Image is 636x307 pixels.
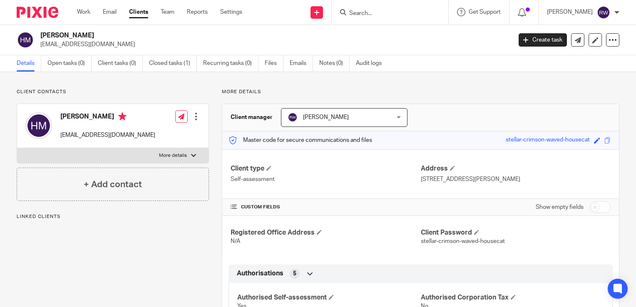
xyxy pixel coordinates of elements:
[547,8,593,16] p: [PERSON_NAME]
[84,178,142,191] h4: + Add contact
[60,131,155,139] p: [EMAIL_ADDRESS][DOMAIN_NAME]
[421,228,611,237] h4: Client Password
[469,9,501,15] span: Get Support
[17,55,41,72] a: Details
[103,8,117,16] a: Email
[597,6,610,19] img: svg%3E
[421,175,611,183] p: [STREET_ADDRESS][PERSON_NAME]
[519,33,567,47] a: Create task
[17,213,209,220] p: Linked clients
[231,164,420,173] h4: Client type
[237,293,420,302] h4: Authorised Self-assessment
[288,112,298,122] img: svg%3E
[356,55,388,72] a: Audit logs
[421,238,505,244] span: stellar-crimson-waved-housecat
[17,7,58,18] img: Pixie
[25,112,52,139] img: svg%3E
[229,136,372,144] p: Master code for secure communications and files
[319,55,350,72] a: Notes (0)
[231,175,420,183] p: Self-assessment
[203,55,258,72] a: Recurring tasks (0)
[118,112,127,121] i: Primary
[149,55,197,72] a: Closed tasks (1)
[98,55,143,72] a: Client tasks (0)
[187,8,208,16] a: Reports
[40,40,506,49] p: [EMAIL_ADDRESS][DOMAIN_NAME]
[159,152,187,159] p: More details
[536,203,584,211] label: Show empty fields
[40,31,413,40] h2: [PERSON_NAME]
[348,10,423,17] input: Search
[421,293,604,302] h4: Authorised Corporation Tax
[220,8,242,16] a: Settings
[231,204,420,210] h4: CUSTOM FIELDS
[129,8,148,16] a: Clients
[47,55,92,72] a: Open tasks (0)
[17,89,209,95] p: Client contacts
[265,55,283,72] a: Files
[421,164,611,173] h4: Address
[506,136,590,145] div: stellar-crimson-waved-housecat
[237,269,283,278] span: Authorisations
[290,55,313,72] a: Emails
[231,228,420,237] h4: Registered Office Address
[77,8,90,16] a: Work
[222,89,619,95] p: More details
[60,112,155,123] h4: [PERSON_NAME]
[161,8,174,16] a: Team
[293,270,296,278] span: 5
[231,113,273,121] h3: Client manager
[231,238,240,244] span: N/A
[17,31,34,49] img: svg%3E
[303,114,349,120] span: [PERSON_NAME]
